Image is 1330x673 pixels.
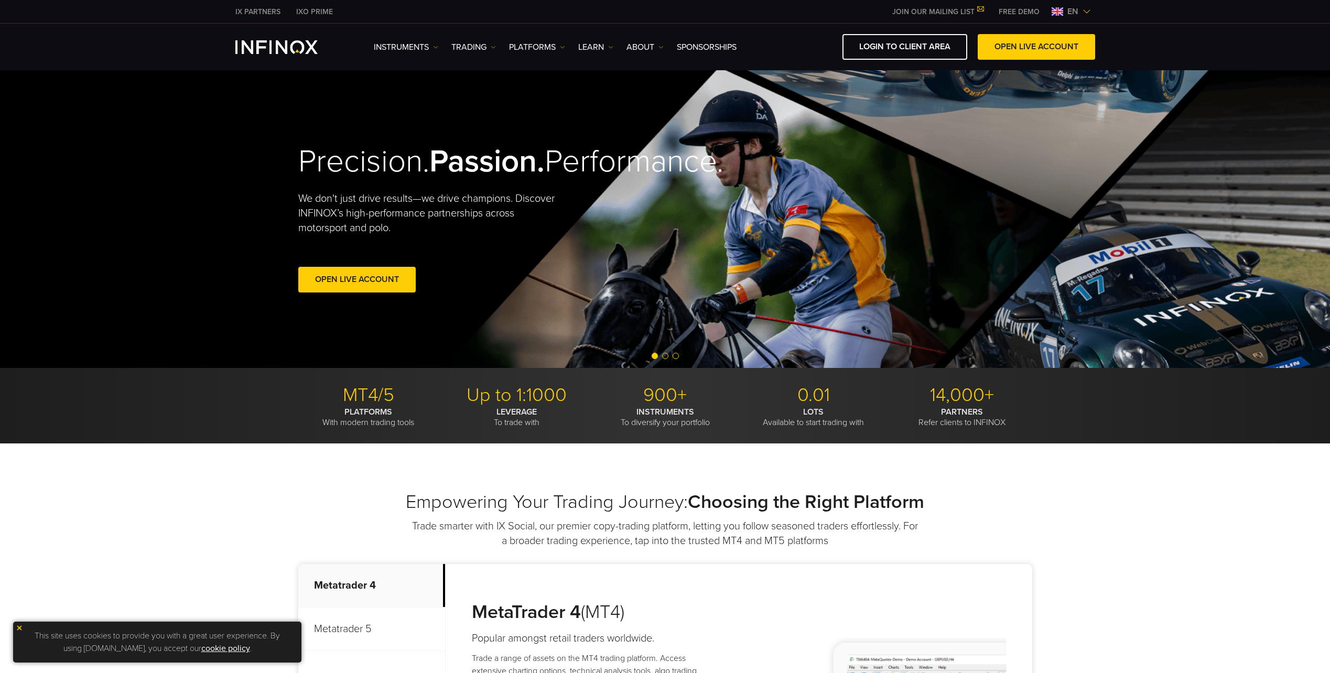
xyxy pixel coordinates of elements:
[447,384,587,407] p: Up to 1:1000
[429,143,545,180] strong: Passion.
[16,624,23,632] img: yellow close icon
[884,7,991,16] a: JOIN OUR MAILING LIST
[496,407,537,417] strong: LEVERAGE
[595,384,736,407] p: 900+
[509,41,565,53] a: PLATFORMS
[298,407,439,428] p: With modern trading tools
[662,353,668,359] span: Go to slide 2
[451,41,496,53] a: TRADING
[201,643,250,654] a: cookie policy
[235,40,342,54] a: INFINOX Logo
[803,407,824,417] strong: LOTS
[626,41,664,53] a: ABOUT
[743,384,884,407] p: 0.01
[688,491,924,513] strong: Choosing the Right Platform
[673,353,679,359] span: Go to slide 3
[374,41,438,53] a: Instruments
[941,407,983,417] strong: PARTNERS
[743,407,884,428] p: Available to start trading with
[298,491,1032,514] h2: Empowering Your Trading Journey:
[298,564,445,607] p: Metatrader 4
[288,6,341,17] a: INFINOX
[1063,5,1083,18] span: en
[842,34,967,60] a: LOGIN TO CLIENT AREA
[978,34,1095,60] a: OPEN LIVE ACCOUNT
[298,607,445,651] p: Metatrader 5
[298,384,439,407] p: MT4/5
[411,519,920,548] p: Trade smarter with IX Social, our premier copy-trading platform, letting you follow seasoned trad...
[472,601,581,623] strong: MetaTrader 4
[892,407,1032,428] p: Refer clients to INFINOX
[892,384,1032,407] p: 14,000+
[677,41,737,53] a: SPONSORSHIPS
[18,627,296,657] p: This site uses cookies to provide you with a great user experience. By using [DOMAIN_NAME], you a...
[298,143,629,181] h2: Precision. Performance.
[652,353,658,359] span: Go to slide 1
[991,6,1047,17] a: INFINOX MENU
[578,41,613,53] a: Learn
[447,407,587,428] p: To trade with
[472,631,722,646] h4: Popular amongst retail traders worldwide.
[595,407,736,428] p: To diversify your portfolio
[298,267,416,292] a: Open Live Account
[228,6,288,17] a: INFINOX
[298,191,563,235] p: We don't just drive results—we drive champions. Discover INFINOX’s high-performance partnerships ...
[472,601,722,624] h3: (MT4)
[344,407,392,417] strong: PLATFORMS
[636,407,694,417] strong: INSTRUMENTS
